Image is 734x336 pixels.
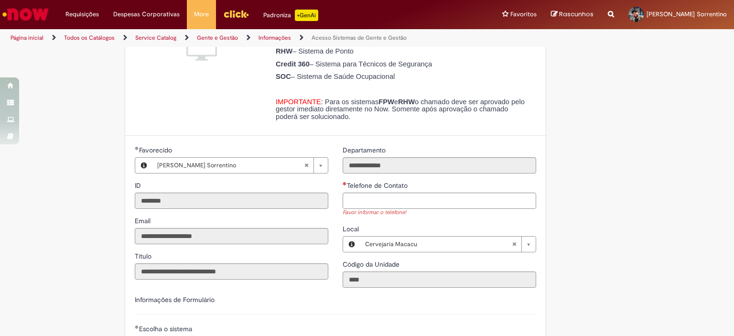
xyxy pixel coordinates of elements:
[276,73,529,81] p: – Sistema de Saúde Ocupacional
[295,10,318,21] p: +GenAi
[559,10,594,19] span: Rascunhos
[259,34,291,42] a: Informações
[276,98,529,121] p: : Para os sistemas e o chamado deve ser aprovado pelo gestor imediato diretamente no Now. Somente...
[343,237,360,252] button: Local, Visualizar este registro Cervejaria Macacu
[186,33,217,63] img: Acesso Sistemas de Gente e Gestão
[647,10,727,18] span: [PERSON_NAME] Sorrentino
[276,47,292,55] strong: RHW
[347,181,410,190] span: Telefone de Contato
[194,10,209,19] span: More
[135,216,152,226] label: Somente leitura - Email
[343,157,536,173] input: Departamento
[263,10,318,21] div: Padroniza
[276,98,321,106] span: IMPORTANTE
[551,10,594,19] a: Rascunhos
[135,252,153,260] span: Somente leitura - Título
[135,217,152,225] span: Somente leitura - Email
[135,158,152,173] button: Favorecido, Visualizar este registro Gabriel Guaraldi Sorrentino
[360,237,536,252] a: Cervejaria MacacuLimpar campo Local
[152,158,328,173] a: [PERSON_NAME] SorrentinoLimpar campo Favorecido
[343,225,361,233] span: Local
[343,145,388,155] label: Somente leitura - Departamento
[65,10,99,19] span: Requisições
[276,48,529,55] p: – Sistema de Ponto
[135,181,143,190] label: Somente leitura - ID
[139,146,174,154] span: Necessários - Favorecido
[223,7,249,21] img: click_logo_yellow_360x200.png
[139,325,194,333] span: Escolha o sistema
[135,228,328,244] input: Email
[398,98,415,106] strong: RHW
[276,60,310,68] strong: Credit 360
[276,61,529,68] p: – Sistema para Técnicos de Segurança
[135,251,153,261] label: Somente leitura - Título
[113,10,180,19] span: Despesas Corporativas
[343,260,401,269] label: Somente leitura - Código da Unidade
[157,158,304,173] span: [PERSON_NAME] Sorrentino
[276,73,291,80] strong: SOC
[343,209,536,217] div: Favor informar o telefone!
[1,5,50,24] img: ServiceNow
[343,146,388,154] span: Somente leitura - Departamento
[365,237,512,252] span: Cervejaria Macacu
[312,34,407,42] a: Acesso Sistemas de Gente e Gestão
[135,325,139,329] span: Obrigatório Preenchido
[197,34,238,42] a: Gente e Gestão
[135,146,139,150] span: Obrigatório Preenchido
[64,34,115,42] a: Todos os Catálogos
[135,193,328,209] input: ID
[135,34,176,42] a: Service Catalog
[343,182,347,185] span: Necessários
[135,263,328,280] input: Título
[11,34,43,42] a: Página inicial
[135,295,215,304] label: Informações de Formulário
[7,29,482,47] ul: Trilhas de página
[510,10,537,19] span: Favoritos
[343,193,536,209] input: Telefone de Contato
[343,271,536,288] input: Código da Unidade
[299,158,313,173] abbr: Limpar campo Favorecido
[378,98,394,106] strong: FPW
